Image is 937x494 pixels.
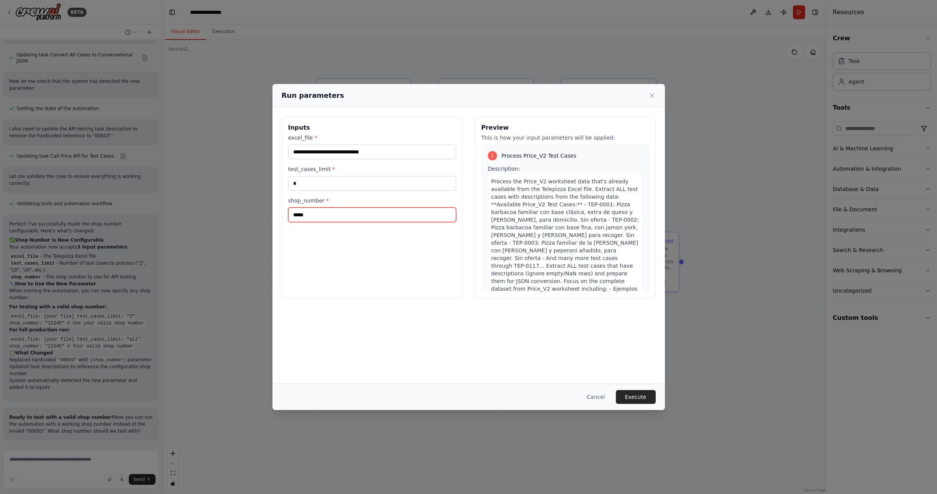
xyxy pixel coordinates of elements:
[488,151,497,160] div: 1
[581,390,611,404] button: Cancel
[481,134,649,142] p: This is how your input parameters will be applied:
[488,166,520,172] span: Description:
[288,165,456,173] label: test_cases_limit
[288,197,456,204] label: shop_number
[288,134,456,142] label: excel_file
[288,123,456,132] h3: Inputs
[282,90,344,101] h2: Run parameters
[616,390,656,404] button: Execute
[481,123,649,132] h3: Preview
[502,152,576,160] span: Process Price_V2 Test Cases
[491,178,639,307] span: Process the Price_V2 worksheet data that's already available from the Telepizza Excel file. Extra...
